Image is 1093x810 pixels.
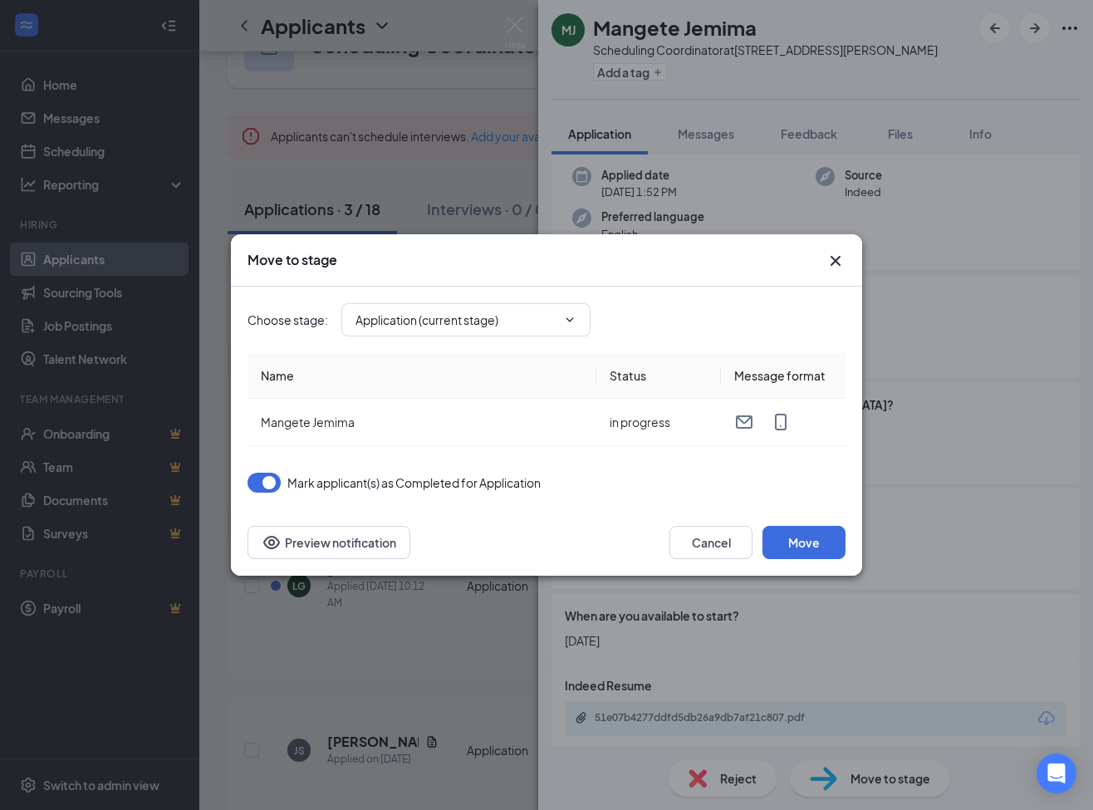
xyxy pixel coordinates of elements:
button: Close [826,251,845,271]
button: Move [762,526,845,559]
svg: ChevronDown [563,313,576,326]
td: in progress [596,399,721,446]
svg: Email [734,412,754,432]
button: Cancel [669,526,752,559]
svg: Eye [262,533,282,552]
span: Mark applicant(s) as Completed for Application [287,473,541,493]
th: Message format [721,353,845,399]
span: Mangete Jemima [261,415,355,430]
div: Open Intercom Messenger [1037,754,1076,793]
svg: MobileSms [771,412,791,432]
th: Name [248,353,596,399]
svg: Cross [826,251,845,271]
span: Choose stage : [248,311,328,329]
button: Preview notificationEye [248,526,410,559]
h3: Move to stage [248,251,337,269]
th: Status [596,353,721,399]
